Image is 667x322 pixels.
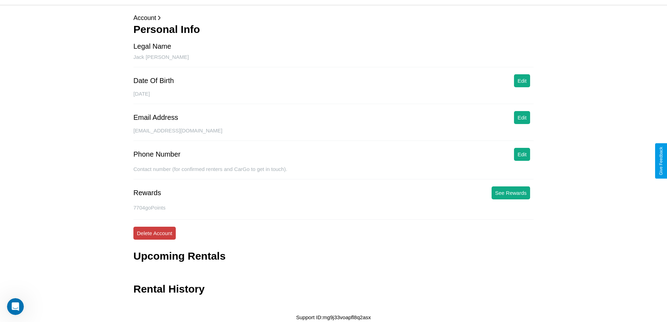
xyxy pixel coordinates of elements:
[133,189,161,197] div: Rewards
[133,114,178,122] div: Email Address
[133,12,534,23] p: Account
[133,77,174,85] div: Date Of Birth
[659,147,663,175] div: Give Feedback
[492,186,530,199] button: See Rewards
[514,148,530,161] button: Edit
[133,227,176,240] button: Delete Account
[133,166,534,179] div: Contact number (for confirmed renters and CarGo to get in touch).
[133,91,534,104] div: [DATE]
[133,203,534,212] p: 7704 goPoints
[7,298,24,315] iframe: Intercom live chat
[133,23,534,35] h3: Personal Info
[133,283,204,295] h3: Rental History
[133,54,534,67] div: Jack [PERSON_NAME]
[133,42,171,50] div: Legal Name
[514,111,530,124] button: Edit
[133,250,225,262] h3: Upcoming Rentals
[133,150,181,158] div: Phone Number
[133,128,534,141] div: [EMAIL_ADDRESS][DOMAIN_NAME]
[514,74,530,87] button: Edit
[296,313,371,322] p: Support ID: mg9j33voapfl8q2asx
